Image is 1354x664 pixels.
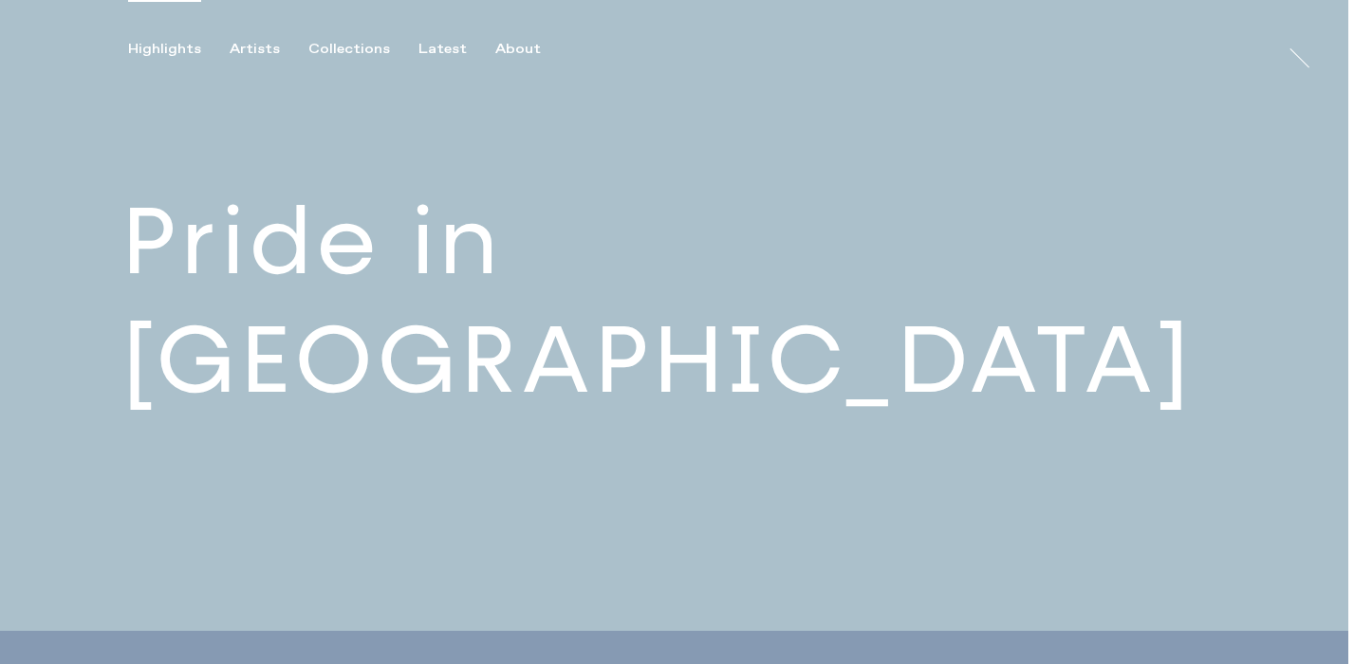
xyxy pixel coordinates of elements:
[418,41,467,58] div: Latest
[308,41,390,58] div: Collections
[230,41,280,58] div: Artists
[418,41,495,58] button: Latest
[128,41,201,58] div: Highlights
[128,41,230,58] button: Highlights
[495,41,569,58] button: About
[495,41,541,58] div: About
[230,41,308,58] button: Artists
[308,41,418,58] button: Collections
